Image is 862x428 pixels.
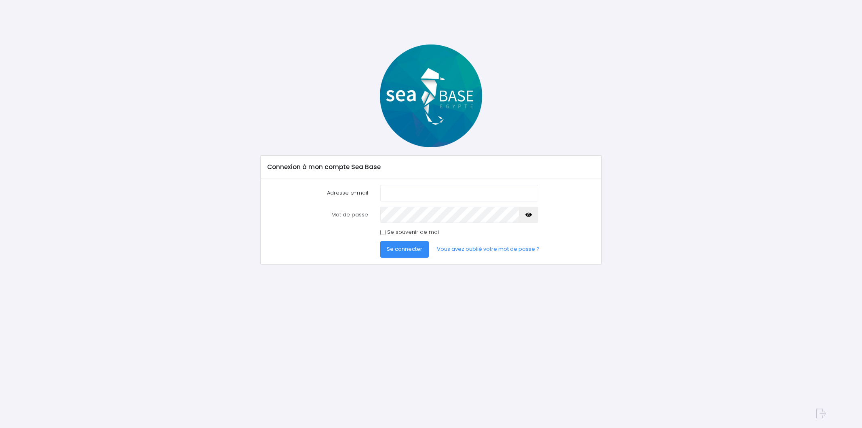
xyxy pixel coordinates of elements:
label: Mot de passe [261,207,374,223]
label: Adresse e-mail [261,185,374,201]
button: Se connecter [380,241,429,257]
label: Se souvenir de moi [387,228,439,236]
a: Vous avez oublié votre mot de passe ? [430,241,546,257]
div: Connexion à mon compte Sea Base [261,156,601,178]
span: Se connecter [387,245,422,253]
